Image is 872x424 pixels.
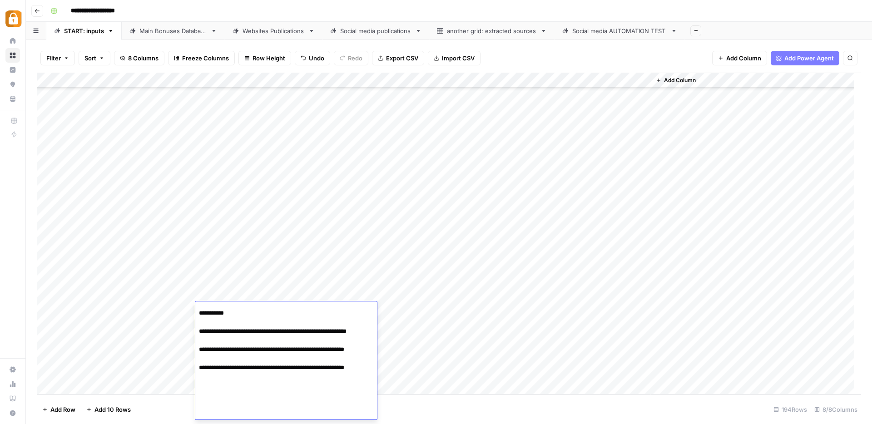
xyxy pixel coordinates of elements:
span: Add Column [726,54,761,63]
button: Sort [79,51,110,65]
button: Export CSV [372,51,424,65]
a: Browse [5,48,20,63]
button: Add Power Agent [771,51,839,65]
a: another grid: extracted sources [429,22,555,40]
span: Freeze Columns [182,54,229,63]
button: Import CSV [428,51,481,65]
button: Row Height [238,51,291,65]
span: Import CSV [442,54,475,63]
a: Opportunities [5,77,20,92]
a: Social media AUTOMATION TEST [555,22,685,40]
span: Add Column [664,76,696,84]
div: START: inputs [64,26,104,35]
div: another grid: extracted sources [447,26,537,35]
span: Filter [46,54,61,63]
div: Websites Publications [243,26,305,35]
div: 8/8 Columns [811,402,861,417]
span: Row Height [253,54,285,63]
span: Undo [309,54,324,63]
span: Add Row [50,405,75,414]
a: Main Bonuses Database [122,22,225,40]
div: Social media AUTOMATION TEST [572,26,667,35]
button: Add Row [37,402,81,417]
button: Add Column [652,74,699,86]
button: Add Column [712,51,767,65]
a: Home [5,34,20,48]
button: Undo [295,51,330,65]
a: Settings [5,362,20,377]
a: START: inputs [46,22,122,40]
span: Add Power Agent [784,54,834,63]
button: 8 Columns [114,51,164,65]
span: 8 Columns [128,54,159,63]
button: Add 10 Rows [81,402,136,417]
a: Insights [5,63,20,77]
a: Learning Hub [5,391,20,406]
a: Usage [5,377,20,391]
a: Your Data [5,92,20,106]
div: Main Bonuses Database [139,26,207,35]
button: Workspace: Adzz [5,7,20,30]
button: Help + Support [5,406,20,420]
button: Redo [334,51,368,65]
button: Freeze Columns [168,51,235,65]
span: Sort [84,54,96,63]
img: Adzz Logo [5,10,22,27]
span: Redo [348,54,362,63]
span: Export CSV [386,54,418,63]
a: Websites Publications [225,22,322,40]
span: Add 10 Rows [94,405,131,414]
a: Social media publications [322,22,429,40]
div: Social media publications [340,26,411,35]
div: 194 Rows [770,402,811,417]
button: Filter [40,51,75,65]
